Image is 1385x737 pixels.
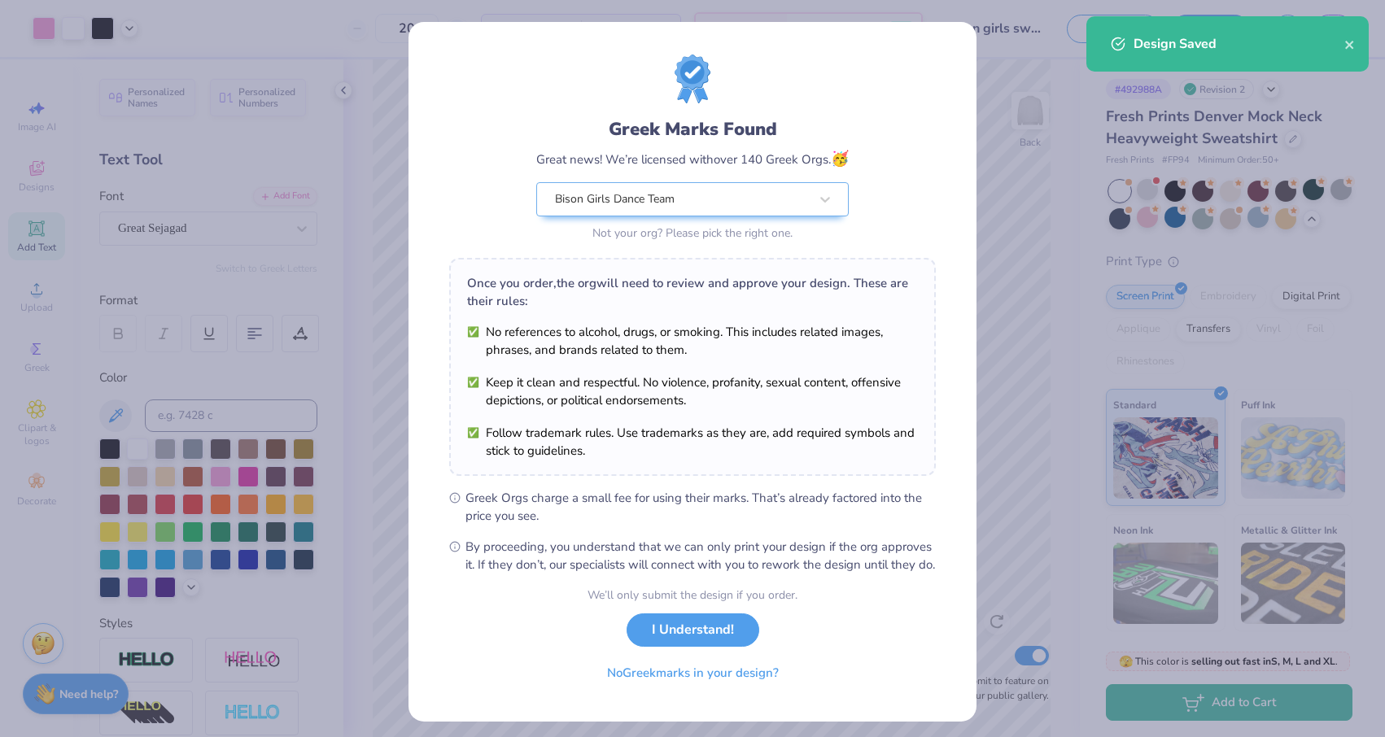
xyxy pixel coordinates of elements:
[1344,34,1356,54] button: close
[627,613,759,647] button: I Understand!
[1134,34,1344,54] div: Design Saved
[593,656,793,690] button: NoGreekmarks in your design?
[467,424,918,460] li: Follow trademark rules. Use trademarks as they are, add required symbols and stick to guidelines.
[465,538,936,573] span: By proceeding, you understand that we can only print your design if the org approves it. If they ...
[536,148,849,170] div: Great news! We’re licensed with over 140 Greek Orgs.
[536,116,849,142] div: Greek Marks Found
[467,373,918,409] li: Keep it clean and respectful. No violence, profanity, sexual content, offensive depictions, or po...
[675,55,710,103] img: license-marks-badge.png
[536,225,849,242] div: Not your org? Please pick the right one.
[467,274,918,310] div: Once you order, the org will need to review and approve your design. These are their rules:
[831,149,849,168] span: 🥳
[588,587,797,604] div: We’ll only submit the design if you order.
[465,489,936,525] span: Greek Orgs charge a small fee for using their marks. That’s already factored into the price you see.
[467,323,918,359] li: No references to alcohol, drugs, or smoking. This includes related images, phrases, and brands re...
